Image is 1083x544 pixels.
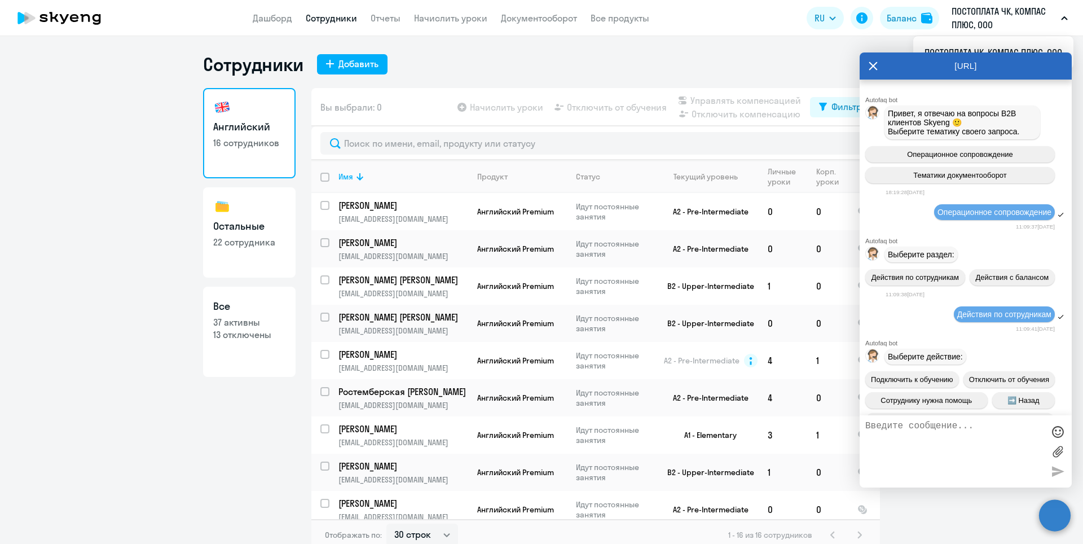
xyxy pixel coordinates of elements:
[810,97,871,117] button: Фильтр
[946,5,1073,32] button: ПОСТОПЛАТА ЧК, КОМПАС ПЛЮС, ООО
[871,273,959,282] span: Действия по сотрудникам
[338,288,468,299] p: [EMAIL_ADDRESS][DOMAIN_NAME]
[807,491,848,528] td: 0
[759,491,807,528] td: 0
[807,267,848,305] td: 0
[576,462,653,482] p: Идут постоянные занятия
[576,201,653,222] p: Идут постоянные занятия
[213,328,285,341] p: 13 отключены
[815,11,825,25] span: RU
[654,305,759,342] td: B2 - Upper-Intermediate
[477,430,554,440] span: Английский Premium
[807,230,848,267] td: 0
[975,273,1049,282] span: Действия с балансом
[576,172,653,182] div: Статус
[203,88,296,178] a: Английский16 сотрудников
[654,454,759,491] td: B2 - Upper-Intermediate
[759,416,807,454] td: 3
[970,269,1055,286] button: Действия с балансом
[477,172,566,182] div: Продукт
[338,311,466,323] p: [PERSON_NAME] [PERSON_NAME]
[865,238,1072,244] div: Autofaq bot
[881,396,972,405] span: Сотруднику нужна помощь
[865,371,959,388] button: Подключить к обучению
[913,171,1007,179] span: Тематики документооборот
[338,475,468,485] p: [EMAIL_ADDRESS][DOMAIN_NAME]
[888,352,963,361] span: Выберите действие:
[963,371,1055,388] button: Отключить от обучения
[759,379,807,416] td: 4
[320,132,871,155] input: Поиск по имени, email, продукту или статусу
[213,219,285,234] h3: Остальные
[338,274,468,286] a: [PERSON_NAME] [PERSON_NAME]
[866,106,880,122] img: bot avatar
[887,11,917,25] div: Баланс
[338,400,468,410] p: [EMAIL_ADDRESS][DOMAIN_NAME]
[654,193,759,230] td: A2 - Pre-Intermediate
[807,454,848,491] td: 0
[338,57,378,71] div: Добавить
[816,166,848,187] div: Корп. уроки
[338,199,468,212] a: [PERSON_NAME]
[338,236,466,249] p: [PERSON_NAME]
[654,230,759,267] td: A2 - Pre-Intermediate
[338,274,466,286] p: [PERSON_NAME] [PERSON_NAME]
[1007,396,1040,405] span: ➡️ Назад
[865,392,988,409] button: Сотруднику нужна помощь
[576,239,653,259] p: Идут постоянные занятия
[865,269,965,286] button: Действия по сотрудникам
[865,96,1072,103] div: Autofaq bot
[759,342,807,379] td: 4
[477,504,554,515] span: Английский Premium
[831,100,862,113] div: Фильтр
[807,379,848,416] td: 0
[759,193,807,230] td: 0
[807,416,848,454] td: 1
[907,150,1013,159] span: Операционное сопровождение
[338,326,468,336] p: [EMAIL_ADDRESS][DOMAIN_NAME]
[591,12,649,24] a: Все продукты
[477,393,554,403] span: Английский Premium
[952,5,1056,32] p: ПОСТОПЛАТА ЧК, КОМПАС ПЛЮС, ООО
[306,12,357,24] a: Сотрудники
[759,454,807,491] td: 1
[203,187,296,278] a: Остальные22 сотрудника
[320,100,382,114] span: Вы выбрали: 0
[338,423,468,435] a: [PERSON_NAME]
[866,247,880,264] img: bot avatar
[654,267,759,305] td: B2 - Upper-Intermediate
[816,166,840,187] div: Корп. уроки
[576,313,653,334] p: Идут постоянные занятия
[371,12,400,24] a: Отчеты
[203,53,303,76] h1: Сотрудники
[921,12,932,24] img: balance
[654,491,759,528] td: A2 - Pre-Intermediate
[317,54,388,74] button: Добавить
[253,12,292,24] a: Дашборд
[807,7,844,29] button: RU
[576,276,653,296] p: Идут постоянные занятия
[338,497,466,510] p: [PERSON_NAME]
[576,499,653,520] p: Идут постоянные занятия
[664,356,739,366] span: A2 - Pre-Intermediate
[338,423,466,435] p: [PERSON_NAME]
[338,512,468,522] p: [EMAIL_ADDRESS][DOMAIN_NAME]
[338,460,466,472] p: [PERSON_NAME]
[338,363,468,373] p: [EMAIL_ADDRESS][DOMAIN_NAME]
[338,214,468,224] p: [EMAIL_ADDRESS][DOMAIN_NAME]
[501,12,577,24] a: Документооборот
[992,392,1055,409] button: ➡️ Назад
[338,311,468,323] a: [PERSON_NAME] [PERSON_NAME]
[576,172,600,182] div: Статус
[477,318,554,328] span: Английский Premium
[759,267,807,305] td: 1
[886,291,924,297] time: 11:09:38[DATE]
[213,98,231,116] img: english
[477,172,508,182] div: Продукт
[654,379,759,416] td: A2 - Pre-Intermediate
[1049,443,1066,460] label: Лимит 10 файлов
[937,208,1051,217] span: Операционное сопровождение
[414,12,487,24] a: Начислить уроки
[338,251,468,261] p: [EMAIL_ADDRESS][DOMAIN_NAME]
[654,416,759,454] td: A1 - Elementary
